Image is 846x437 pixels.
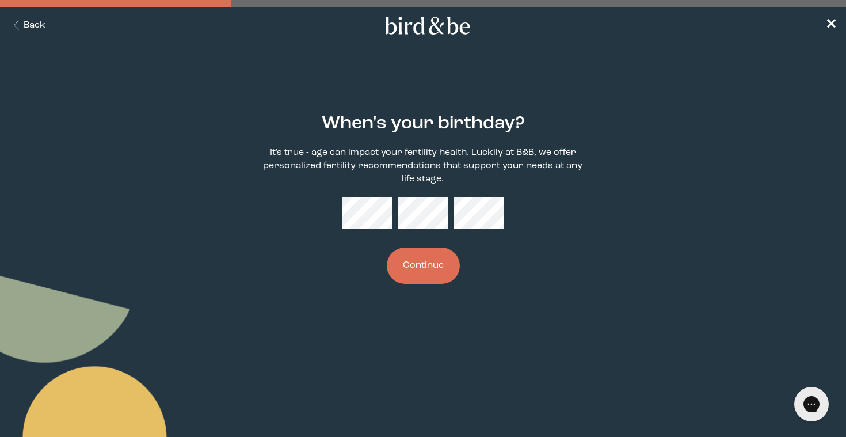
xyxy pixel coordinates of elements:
[788,383,834,425] iframe: Gorgias live chat messenger
[825,16,837,36] a: ✕
[387,248,460,284] button: Continue
[322,111,525,137] h2: When's your birthday?
[825,18,837,32] span: ✕
[261,146,585,186] p: It's true - age can impact your fertility health. Luckily at B&B, we offer personalized fertility...
[9,19,45,32] button: Back Button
